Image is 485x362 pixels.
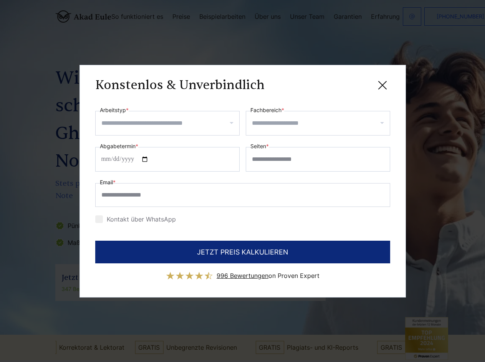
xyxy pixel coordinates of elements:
label: Abgabetermin [100,142,138,151]
label: Email [100,178,116,187]
h3: Konstenlos & Unverbindlich [95,78,265,93]
label: Kontakt über WhatsApp [95,215,176,223]
label: Seiten [250,142,269,151]
label: Fachbereich [250,106,284,115]
label: Arbeitstyp [100,106,129,115]
span: 996 Bewertungen [217,272,268,279]
div: on Proven Expert [217,269,319,282]
button: JETZT PREIS KALKULIEREN [95,241,390,263]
